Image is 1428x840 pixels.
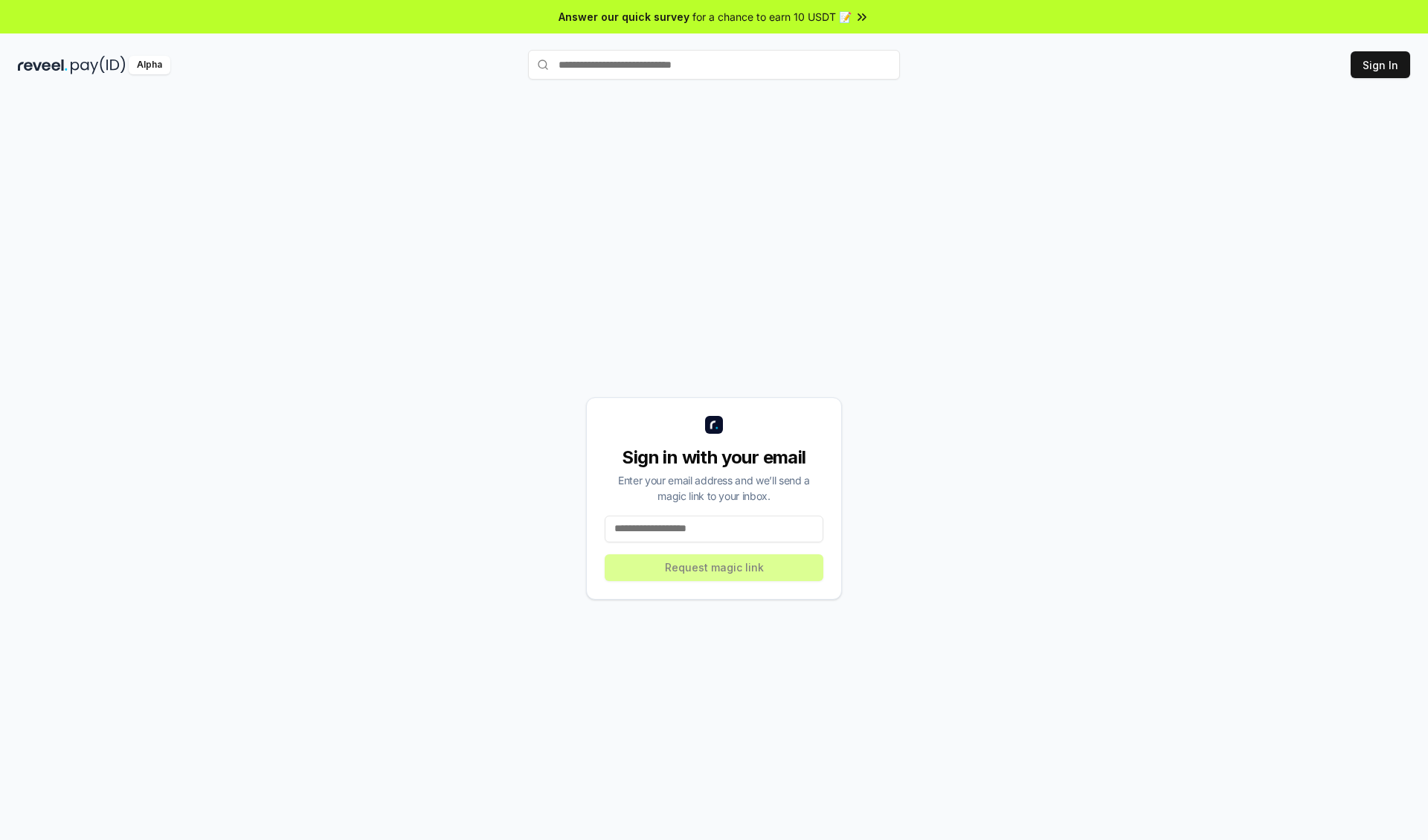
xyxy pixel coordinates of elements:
div: Alpha [129,56,170,74]
img: logo_small [705,416,723,434]
img: pay_id [71,56,126,74]
div: Enter your email address and we’ll send a magic link to your inbox. [605,472,823,504]
span: for a chance to earn 10 USDT 📝 [692,9,852,25]
img: reveel_dark [18,56,68,74]
div: Sign in with your email [605,446,823,469]
button: Sign In [1351,51,1410,78]
span: Answer our quick survey [559,9,689,25]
